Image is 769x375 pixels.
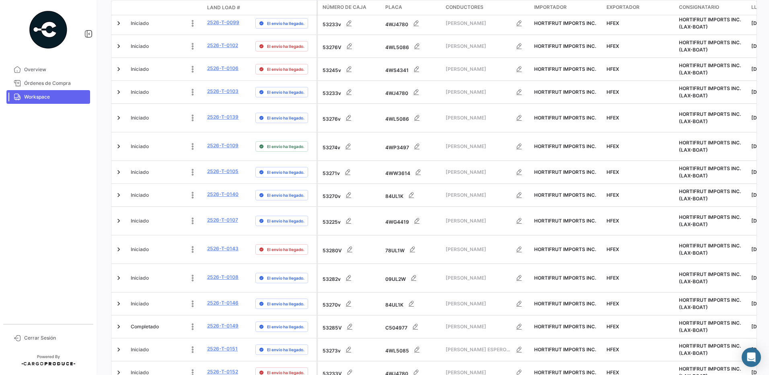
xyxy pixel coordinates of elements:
span: Iniciado [131,246,149,253]
span: HORTIFRUT IMPORTS INC. (LAX-BOAT) [679,85,741,99]
a: Expand/Collapse Row [115,245,123,253]
span: Completado [131,323,159,330]
span: HORTIFRUT IMPORTS INC. [534,192,596,198]
span: HFEX [607,218,619,224]
span: Iniciado [131,346,149,353]
a: 2526-T-0140 [207,191,239,198]
div: 53282v [323,270,379,286]
span: HORTIFRUT IMPORTS INC. (LAX-BOAT) [679,39,741,53]
span: HORTIFRUT IMPORTS INC. [534,43,596,49]
div: 4WS4341 [385,61,439,77]
span: Overview [24,66,87,73]
span: HFEX [607,43,619,49]
div: 53273v [323,342,379,358]
span: Consignatario [679,4,719,11]
a: 2526-T-0143 [207,245,239,252]
a: 2526-T-0105 [207,168,239,175]
div: 4WG4419 [385,213,439,229]
span: HORTIFRUT IMPORTS INC. [534,115,596,121]
span: El envío ha llegado. [267,323,304,330]
span: HORTIFRUT IMPORTS INC. (LAX-BOAT) [679,62,741,76]
datatable-header-cell: Placa [382,0,442,15]
div: 84UL1K [385,296,439,312]
span: HORTIFRUT IMPORTS INC. (LAX-BOAT) [679,271,741,284]
span: Iniciado [131,192,149,199]
span: HORTIFRUT IMPORTS INC. [534,246,596,252]
span: HFEX [607,301,619,307]
a: 2526-T-0108 [207,274,239,281]
a: 2526-T-0099 [207,19,239,26]
span: HORTIFRUT IMPORTS INC. (LAX-BOAT) [679,214,741,227]
div: 53225v [323,213,379,229]
span: Iniciado [131,217,149,225]
span: HFEX [607,275,619,281]
span: [PERSON_NAME] ESPERO [PERSON_NAME] [446,346,511,353]
span: [PERSON_NAME] [446,169,511,176]
a: Expand/Collapse Row [115,274,123,282]
a: Expand/Collapse Row [115,88,123,96]
span: HORTIFRUT IMPORTS INC. (LAX-BOAT) [679,320,741,333]
span: Conductores [446,4,483,11]
span: El envío ha llegado. [267,346,304,353]
datatable-header-cell: Land Load # [204,1,252,14]
span: HORTIFRUT IMPORTS INC. [534,323,596,330]
span: HORTIFRUT IMPORTS INC. [534,275,596,281]
span: Iniciado [131,66,149,73]
a: Expand/Collapse Row [115,168,123,176]
a: 2526-T-0109 [207,142,239,149]
datatable-header-cell: Importador [531,0,603,15]
div: 78UL1W [385,241,439,258]
div: 84UL1K [385,187,439,203]
span: HORTIFRUT IMPORTS INC. [534,20,596,26]
div: 53274v [323,138,379,155]
span: HFEX [607,192,619,198]
span: [PERSON_NAME] [446,246,511,253]
div: 4WP3497 [385,138,439,155]
span: HORTIFRUT IMPORTS INC. (LAX-BOAT) [679,188,741,202]
span: [PERSON_NAME] [446,43,511,50]
span: Placa [385,4,402,11]
span: HORTIFRUT IMPORTS INC. [534,89,596,95]
a: Expand/Collapse Row [115,114,123,122]
span: Iniciado [131,20,149,27]
datatable-header-cell: Número de Caja [318,0,382,15]
span: [PERSON_NAME] [446,217,511,225]
span: HORTIFRUT IMPORTS INC. [534,346,596,352]
datatable-header-cell: Delay Status [252,4,317,11]
span: HORTIFRUT IMPORTS INC. (LAX-BOAT) [679,343,741,356]
span: El envío ha llegado. [267,66,304,72]
span: Importador [534,4,567,11]
span: HFEX [607,169,619,175]
span: [PERSON_NAME] [446,323,511,330]
div: 53280V [323,241,379,258]
span: [PERSON_NAME] [446,114,511,122]
span: El envío ha llegado. [267,20,304,27]
div: 09UL2W [385,270,439,286]
span: HFEX [607,115,619,121]
span: Workspace [24,93,87,101]
div: 53233v [323,15,379,31]
span: HORTIFRUT IMPORTS INC. [534,169,596,175]
span: HFEX [607,66,619,72]
div: 4WJ4780 [385,15,439,31]
a: Expand/Collapse Row [115,300,123,308]
a: 2526-T-0102 [207,42,238,49]
div: 53270v [323,187,379,203]
div: 4WL5085 [385,342,439,358]
datatable-header-cell: Consignatario [676,0,748,15]
span: HORTIFRUT IMPORTS INC. (LAX-BOAT) [679,297,741,310]
span: Iniciado [131,300,149,307]
a: 2526-T-0146 [207,299,239,307]
a: 2526-T-0103 [207,88,239,95]
span: Iniciado [131,143,149,150]
span: HFEX [607,323,619,330]
span: El envío ha llegado. [267,192,304,198]
a: 2526-T-0151 [207,345,238,352]
span: HFEX [607,246,619,252]
span: El envío ha llegado. [267,218,304,224]
span: [PERSON_NAME] [446,143,511,150]
div: 4WL5086 [385,38,439,54]
span: Cerrar Sesión [24,334,87,342]
a: 2526-T-0149 [207,322,239,330]
span: HFEX [607,89,619,95]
